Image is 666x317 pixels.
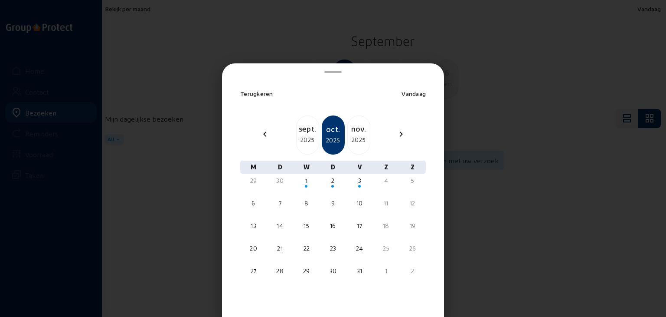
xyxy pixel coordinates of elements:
div: 14 [270,221,290,230]
div: W [293,161,320,174]
div: 2025 [323,135,344,145]
div: 15 [297,221,316,230]
div: 2 [403,267,422,275]
div: 16 [323,221,343,230]
div: 13 [244,221,263,230]
div: Z [399,161,426,174]
div: 27 [244,267,263,275]
div: 24 [350,244,369,253]
div: Z [373,161,399,174]
mat-icon: chevron_right [396,129,406,139]
div: D [267,161,293,174]
div: 28 [270,267,290,275]
div: 3 [350,176,369,185]
div: nov. [348,122,370,135]
div: oct. [323,123,344,135]
div: 17 [350,221,369,230]
div: V [346,161,373,174]
div: 20 [244,244,263,253]
div: 9 [323,199,343,208]
div: 8 [297,199,316,208]
mat-icon: chevron_left [260,129,270,139]
div: sept. [297,122,319,135]
div: 5 [403,176,422,185]
div: 4 [376,176,396,185]
div: 21 [270,244,290,253]
div: 10 [350,199,369,208]
div: 25 [376,244,396,253]
div: 19 [403,221,422,230]
div: 12 [403,199,422,208]
div: 23 [323,244,343,253]
span: Terugkeren [240,90,273,97]
div: 11 [376,199,396,208]
div: M [240,161,267,174]
div: 7 [270,199,290,208]
div: 30 [270,176,290,185]
div: 2025 [297,135,319,145]
div: 1 [297,176,316,185]
div: 26 [403,244,422,253]
div: 22 [297,244,316,253]
div: 29 [244,176,263,185]
div: 6 [244,199,263,208]
span: Vandaag [402,90,426,97]
div: 29 [297,267,316,275]
div: 18 [376,221,396,230]
div: 30 [323,267,343,275]
div: 2 [323,176,343,185]
div: 1 [376,267,396,275]
div: D [320,161,346,174]
div: 31 [350,267,369,275]
div: 2025 [348,135,370,145]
